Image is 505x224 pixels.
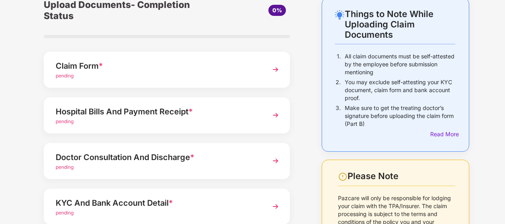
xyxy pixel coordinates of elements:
[56,210,74,216] span: pending
[268,62,283,77] img: svg+xml;base64,PHN2ZyBpZD0iTmV4dCIgeG1sbnM9Imh0dHA6Ly93d3cudzMub3JnLzIwMDAvc3ZnIiB3aWR0aD0iMzYiIG...
[56,60,259,72] div: Claim Form
[272,7,282,14] span: 0%
[335,10,344,19] img: svg+xml;base64,PHN2ZyB4bWxucz0iaHR0cDovL3d3dy53My5vcmcvMjAwMC9zdmciIHdpZHRoPSIyNC4wOTMiIGhlaWdodD...
[56,151,259,164] div: Doctor Consultation And Discharge
[268,154,283,168] img: svg+xml;base64,PHN2ZyBpZD0iTmV4dCIgeG1sbnM9Imh0dHA6Ly93d3cudzMub3JnLzIwMDAvc3ZnIiB3aWR0aD0iMzYiIG...
[337,52,341,76] p: 1.
[348,171,455,182] div: Please Note
[336,78,341,102] p: 2.
[56,197,259,209] div: KYC And Bank Account Detail
[56,73,74,79] span: pending
[338,172,348,182] img: svg+xml;base64,PHN2ZyBpZD0iV2FybmluZ18tXzI0eDI0IiBkYXRhLW5hbWU9Ildhcm5pbmcgLSAyNHgyNCIgeG1sbnM9Im...
[56,118,74,124] span: pending
[336,104,341,128] p: 3.
[345,104,455,128] p: Make sure to get the treating doctor’s signature before uploading the claim form (Part B)
[268,199,283,214] img: svg+xml;base64,PHN2ZyBpZD0iTmV4dCIgeG1sbnM9Imh0dHA6Ly93d3cudzMub3JnLzIwMDAvc3ZnIiB3aWR0aD0iMzYiIG...
[345,52,455,76] p: All claim documents must be self-attested by the employee before submission mentioning
[345,78,455,102] p: You may exclude self-attesting your KYC document, claim form and bank account proof.
[430,130,455,139] div: Read More
[345,9,455,40] div: Things to Note While Uploading Claim Documents
[268,108,283,122] img: svg+xml;base64,PHN2ZyBpZD0iTmV4dCIgeG1sbnM9Imh0dHA6Ly93d3cudzMub3JnLzIwMDAvc3ZnIiB3aWR0aD0iMzYiIG...
[56,164,74,170] span: pending
[56,105,259,118] div: Hospital Bills And Payment Receipt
